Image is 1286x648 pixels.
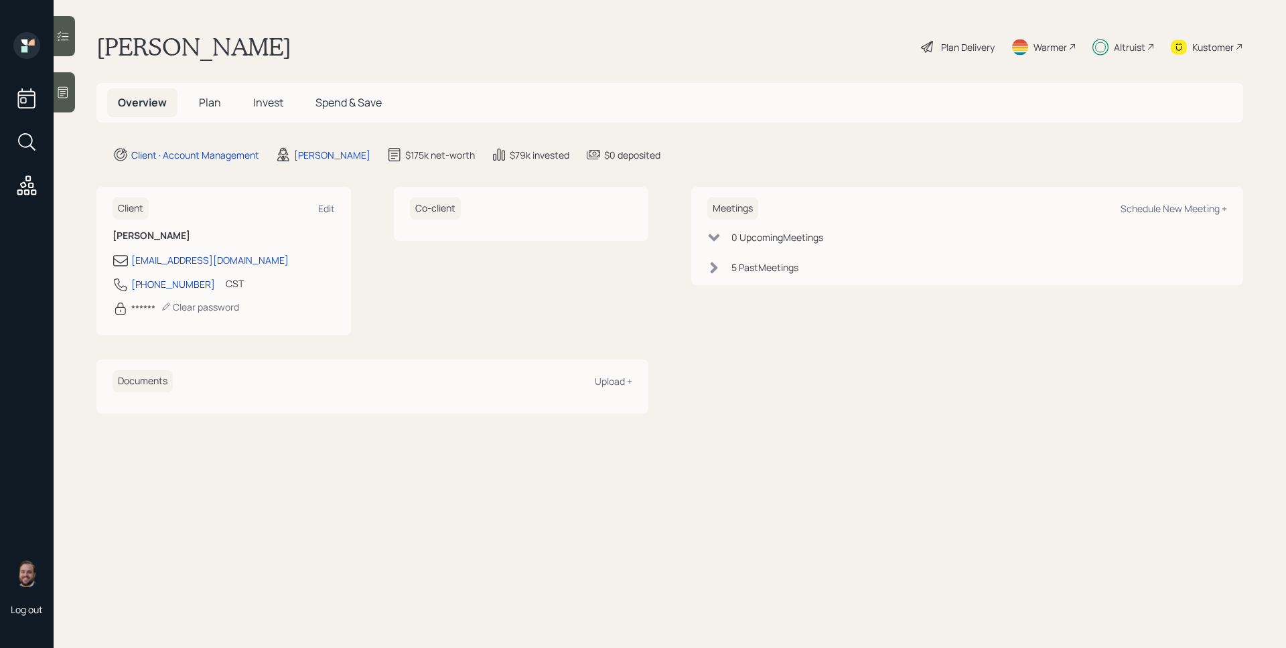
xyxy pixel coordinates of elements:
div: Altruist [1114,40,1145,54]
div: Plan Delivery [941,40,995,54]
h6: [PERSON_NAME] [113,230,335,242]
h6: Client [113,197,149,220]
div: Log out [11,603,43,616]
h6: Meetings [707,197,758,220]
div: $0 deposited [604,148,660,162]
div: 5 Past Meeting s [731,260,798,274]
h1: [PERSON_NAME] [96,32,291,62]
div: [PHONE_NUMBER] [131,277,215,291]
div: Kustomer [1192,40,1234,54]
span: Overview [118,95,167,110]
div: Clear password [161,301,239,313]
span: Plan [199,95,221,110]
div: Warmer [1033,40,1067,54]
h6: Co-client [410,197,461,220]
div: [PERSON_NAME] [294,148,370,162]
div: CST [226,276,244,291]
img: james-distasi-headshot.png [13,560,40,587]
div: Upload + [595,375,632,388]
div: Edit [318,202,335,215]
div: $79k invested [510,148,569,162]
div: 0 Upcoming Meeting s [731,230,823,244]
div: Schedule New Meeting + [1121,202,1227,215]
div: [EMAIL_ADDRESS][DOMAIN_NAME] [131,253,289,267]
div: $175k net-worth [405,148,475,162]
span: Spend & Save [315,95,382,110]
h6: Documents [113,370,173,392]
span: Invest [253,95,283,110]
div: Client · Account Management [131,148,259,162]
